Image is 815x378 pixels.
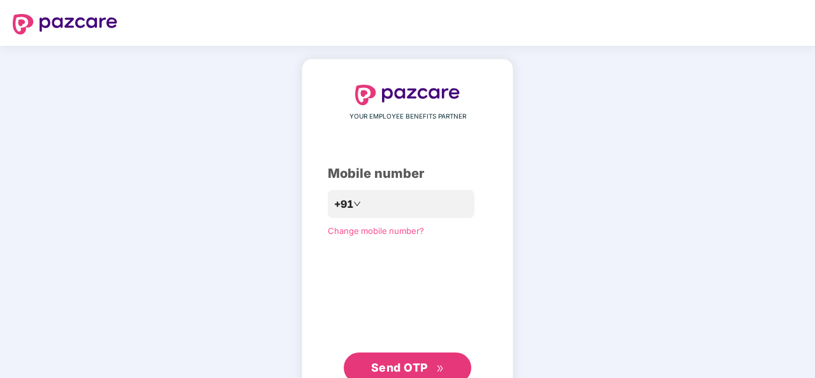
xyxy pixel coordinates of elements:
span: +91 [334,196,353,212]
span: Send OTP [371,361,428,374]
a: Change mobile number? [328,226,424,236]
img: logo [13,14,117,34]
span: YOUR EMPLOYEE BENEFITS PARTNER [349,112,466,122]
img: logo [355,85,460,105]
div: Mobile number [328,164,487,184]
span: double-right [436,365,444,373]
span: down [353,200,361,208]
